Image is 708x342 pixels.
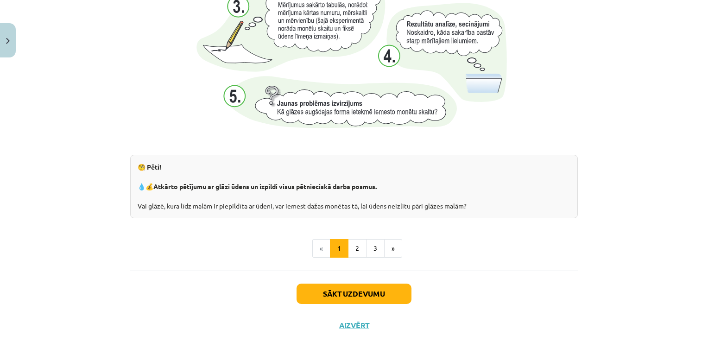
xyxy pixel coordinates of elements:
button: Aizvērt [336,321,372,330]
strong: Atkārto pētījumu ar glāzi ūdens un izpildi visus pētnieciskā darba posmus. [153,182,377,190]
button: 2 [348,239,367,258]
nav: Page navigation example [130,239,578,258]
button: 1 [330,239,348,258]
strong: 🧐 Pēti! [138,163,161,171]
img: icon-close-lesson-0947bae3869378f0d4975bcd49f059093ad1ed9edebbc8119c70593378902aed.svg [6,38,10,44]
div: 💧💰 Vai glāzē, kura līdz malām ir piepildīta ar ūdeni, var iemest dažas monētas tā, lai ūdens neiz... [130,155,578,218]
button: Sākt uzdevumu [297,284,411,304]
button: 3 [366,239,385,258]
button: » [384,239,402,258]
